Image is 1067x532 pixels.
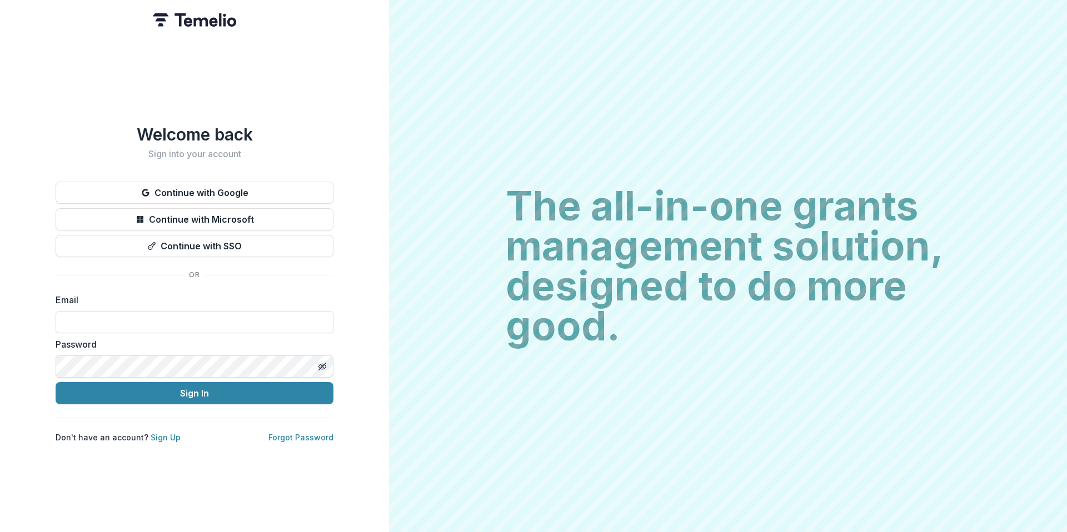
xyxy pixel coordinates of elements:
button: Continue with Microsoft [56,208,333,230]
h2: Sign into your account [56,149,333,159]
label: Password [56,338,327,351]
p: Don't have an account? [56,431,181,443]
button: Continue with Google [56,182,333,204]
button: Continue with SSO [56,235,333,257]
h1: Welcome back [56,124,333,144]
img: Temelio [153,13,236,27]
button: Sign In [56,382,333,404]
a: Sign Up [151,433,181,442]
label: Email [56,293,327,307]
button: Toggle password visibility [313,358,331,375]
a: Forgot Password [268,433,333,442]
